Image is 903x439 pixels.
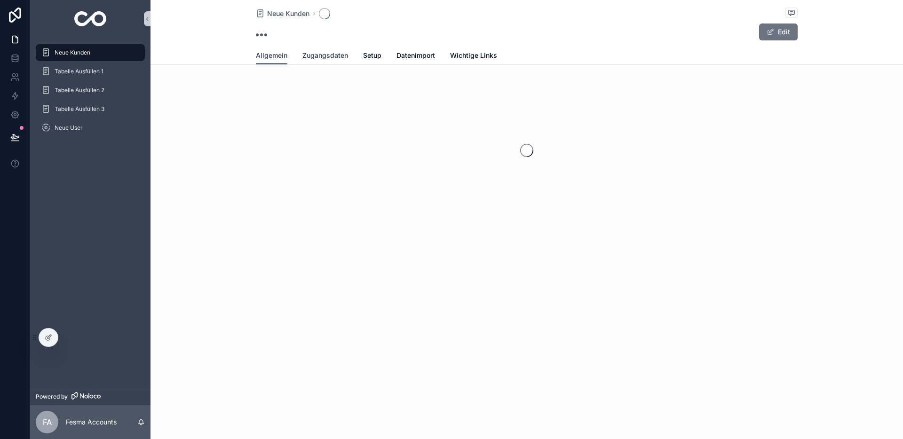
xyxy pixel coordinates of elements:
[74,11,107,26] img: App logo
[256,9,309,18] a: Neue Kunden
[36,101,145,118] a: Tabelle Ausfüllen 3
[55,68,103,75] span: Tabelle Ausfüllen 1
[302,47,348,66] a: Zugangsdaten
[55,49,90,56] span: Neue Kunden
[396,51,435,60] span: Datenimport
[55,124,83,132] span: Neue User
[55,105,104,113] span: Tabelle Ausfüllen 3
[363,51,381,60] span: Setup
[267,9,309,18] span: Neue Kunden
[256,51,287,60] span: Allgemein
[36,44,145,61] a: Neue Kunden
[363,47,381,66] a: Setup
[36,393,68,400] span: Powered by
[36,82,145,99] a: Tabelle Ausfüllen 2
[66,417,117,427] p: Fesma Accounts
[36,63,145,80] a: Tabelle Ausfüllen 1
[43,416,52,428] span: FA
[30,38,150,149] div: scrollable content
[450,51,497,60] span: Wichtige Links
[302,51,348,60] span: Zugangsdaten
[30,388,150,405] a: Powered by
[450,47,497,66] a: Wichtige Links
[396,47,435,66] a: Datenimport
[55,86,104,94] span: Tabelle Ausfüllen 2
[36,119,145,136] a: Neue User
[256,47,287,65] a: Allgemein
[759,24,798,40] button: Edit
